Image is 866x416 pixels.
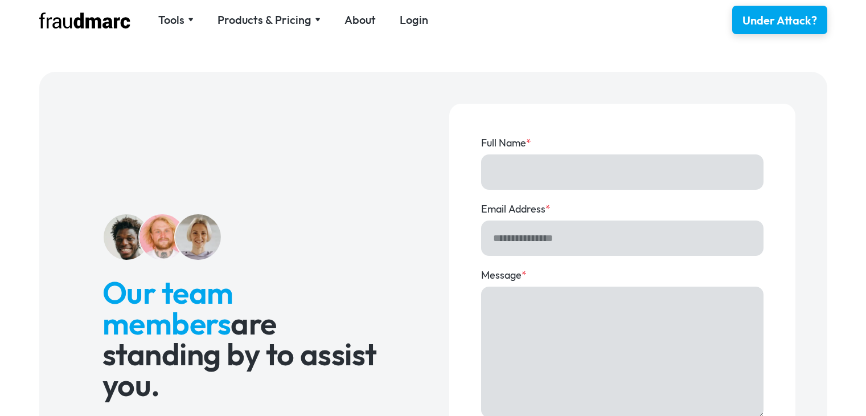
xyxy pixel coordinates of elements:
div: Under Attack? [742,13,817,28]
a: Login [400,12,428,28]
span: Our team members [102,273,233,342]
a: About [344,12,376,28]
div: Products & Pricing [217,12,311,28]
div: Products & Pricing [217,12,321,28]
a: Under Attack? [732,6,827,34]
h2: are standing by to assist you. [102,277,385,400]
label: Message [481,268,764,283]
div: Tools [158,12,184,28]
label: Email Address [481,202,764,217]
div: Tools [158,12,194,28]
label: Full Name [481,136,764,150]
